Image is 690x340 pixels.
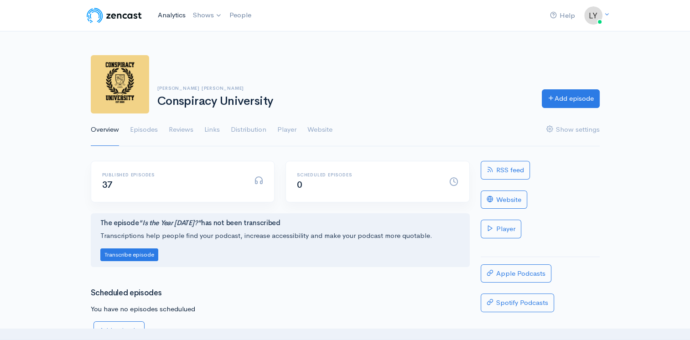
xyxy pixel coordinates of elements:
[157,86,531,91] h6: [PERSON_NAME] [PERSON_NAME]
[204,113,220,146] a: Links
[542,89,600,108] a: Add episode
[481,294,554,312] a: Spotify Podcasts
[189,5,226,26] a: Shows
[85,6,143,25] img: ZenCast Logo
[307,113,332,146] a: Website
[102,179,113,191] span: 37
[481,191,527,209] a: Website
[546,113,600,146] a: Show settings
[277,113,296,146] a: Player
[100,248,158,262] button: Transcribe episode
[169,113,193,146] a: Reviews
[130,113,158,146] a: Episodes
[154,5,189,25] a: Analytics
[231,113,266,146] a: Distribution
[100,250,158,258] a: Transcribe episode
[91,304,470,314] p: You have no episodes schedulued
[91,113,119,146] a: Overview
[100,219,460,227] h4: The episode has not been transcribed
[139,218,201,227] i: "Is the Year [DATE]?"
[93,321,145,340] a: Add episode
[546,6,579,26] a: Help
[100,231,460,241] p: Transcriptions help people find your podcast, increase accessibility and make your podcast more q...
[297,179,302,191] span: 0
[226,5,255,25] a: People
[481,161,530,180] a: RSS feed
[584,6,602,25] img: ...
[102,172,244,177] h6: Published episodes
[157,95,531,108] h1: Conspiracy University
[481,220,521,238] a: Player
[91,289,470,298] h3: Scheduled episodes
[297,172,438,177] h6: Scheduled episodes
[481,264,551,283] a: Apple Podcasts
